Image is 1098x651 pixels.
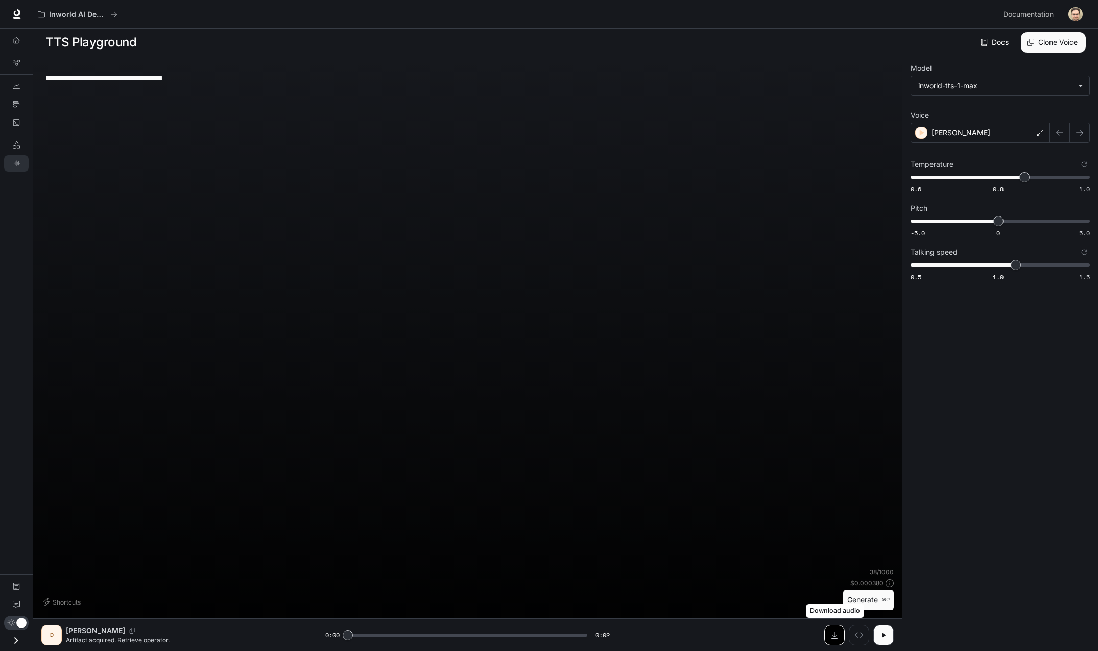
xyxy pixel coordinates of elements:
[911,65,932,72] p: Model
[1021,32,1086,53] button: Clone Voice
[911,205,927,212] p: Pitch
[125,628,139,634] button: Copy Voice ID
[4,155,29,172] a: TTS Playground
[49,10,106,19] p: Inworld AI Demos
[911,112,929,119] p: Voice
[66,625,125,636] p: [PERSON_NAME]
[1079,159,1090,170] button: Reset to default
[850,578,884,587] p: $ 0.000380
[843,590,894,611] button: Generate⌘⏎
[325,630,340,640] span: 0:00
[33,4,122,25] button: All workspaces
[5,630,28,651] button: Open drawer
[4,96,29,112] a: Traces
[1068,7,1083,21] img: User avatar
[996,229,1000,237] span: 0
[911,249,958,256] p: Talking speed
[870,568,894,576] p: 38 / 1000
[1079,229,1090,237] span: 5.0
[993,185,1004,194] span: 0.8
[911,185,921,194] span: 0.6
[1003,8,1054,21] span: Documentation
[911,161,953,168] p: Temperature
[806,604,864,618] div: Download audio
[4,78,29,94] a: Dashboards
[4,114,29,131] a: Logs
[918,81,1073,91] div: inworld-tts-1-max
[882,597,890,603] p: ⌘⏎
[66,636,301,644] p: Artifact acquired. Retrieve operator.
[4,137,29,153] a: LLM Playground
[1079,273,1090,281] span: 1.5
[1065,4,1086,25] button: User avatar
[43,627,60,643] div: D
[911,229,925,237] span: -5.0
[4,32,29,49] a: Overview
[999,4,1061,25] a: Documentation
[4,55,29,71] a: Graph Registry
[4,596,29,613] a: Feedback
[4,578,29,594] a: Documentation
[911,76,1089,95] div: inworld-tts-1-max
[932,128,990,138] p: [PERSON_NAME]
[849,625,869,645] button: Inspect
[45,32,136,53] h1: TTS Playground
[993,273,1004,281] span: 1.0
[1079,185,1090,194] span: 1.0
[16,617,27,628] span: Dark mode toggle
[41,594,85,610] button: Shortcuts
[978,32,1013,53] a: Docs
[824,625,845,645] button: Download audio
[1079,247,1090,258] button: Reset to default
[595,630,610,640] span: 0:02
[911,273,921,281] span: 0.5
